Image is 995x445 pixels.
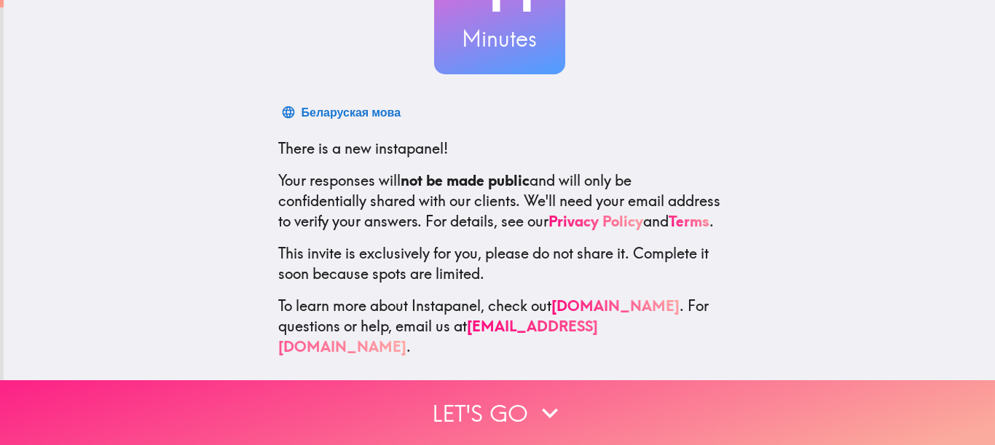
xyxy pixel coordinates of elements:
[669,212,709,230] a: Terms
[278,296,721,357] p: To learn more about Instapanel, check out . For questions or help, email us at .
[278,139,448,157] span: There is a new instapanel!
[548,212,643,230] a: Privacy Policy
[551,296,680,315] a: [DOMAIN_NAME]
[278,317,598,355] a: [EMAIL_ADDRESS][DOMAIN_NAME]
[278,170,721,232] p: Your responses will and will only be confidentially shared with our clients. We'll need your emai...
[278,98,407,127] button: Беларуская мова
[434,23,565,54] h3: Minutes
[278,243,721,284] p: This invite is exclusively for you, please do not share it. Complete it soon because spots are li...
[401,171,530,189] b: not be made public
[302,102,401,122] div: Беларуская мова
